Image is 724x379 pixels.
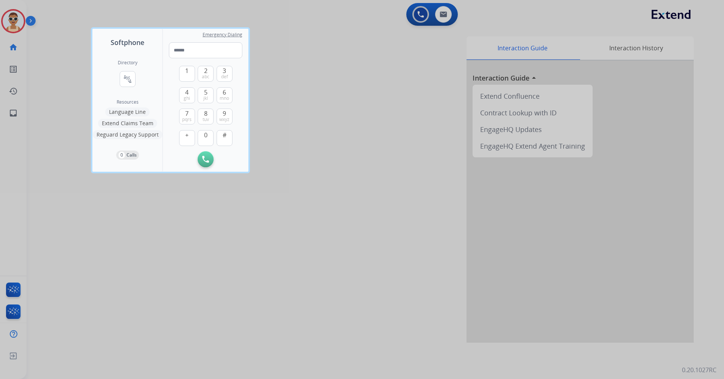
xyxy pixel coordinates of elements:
span: 3 [223,66,226,75]
span: Softphone [111,37,144,48]
span: 5 [204,88,208,97]
button: Reguard Legacy Support [93,130,162,139]
span: jkl [203,95,208,101]
span: 1 [185,66,189,75]
span: tuv [203,116,209,123]
span: 9 [223,109,226,118]
mat-icon: connect_without_contact [123,75,132,84]
button: 7pqrs [179,109,195,124]
span: 0 [204,130,208,140]
button: 2abc [198,66,214,82]
p: 0.20.1027RC [682,365,716,374]
span: 6 [223,88,226,97]
button: # [217,130,232,146]
span: def [221,74,228,80]
button: 9wxyz [217,109,232,124]
button: 0 [198,130,214,146]
h2: Directory [118,60,137,66]
span: 2 [204,66,208,75]
span: Resources [117,99,139,105]
button: + [179,130,195,146]
button: 8tuv [198,109,214,124]
span: abc [202,74,209,80]
button: Extend Claims Team [98,119,157,128]
span: mno [220,95,229,101]
button: Language Line [105,107,150,116]
span: + [185,130,189,140]
span: 7 [185,109,189,118]
span: 4 [185,88,189,97]
span: wxyz [219,116,229,123]
button: 0Calls [116,151,139,160]
button: 3def [217,66,232,82]
span: pqrs [182,116,192,123]
span: ghi [184,95,190,101]
button: 6mno [217,87,232,103]
button: 1 [179,66,195,82]
p: Calls [126,152,137,158]
span: 8 [204,109,208,118]
span: Emergency Dialing [203,32,242,38]
button: 4ghi [179,87,195,103]
img: call-button [202,156,209,163]
span: # [223,130,226,140]
p: 0 [119,152,125,158]
button: 5jkl [198,87,214,103]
